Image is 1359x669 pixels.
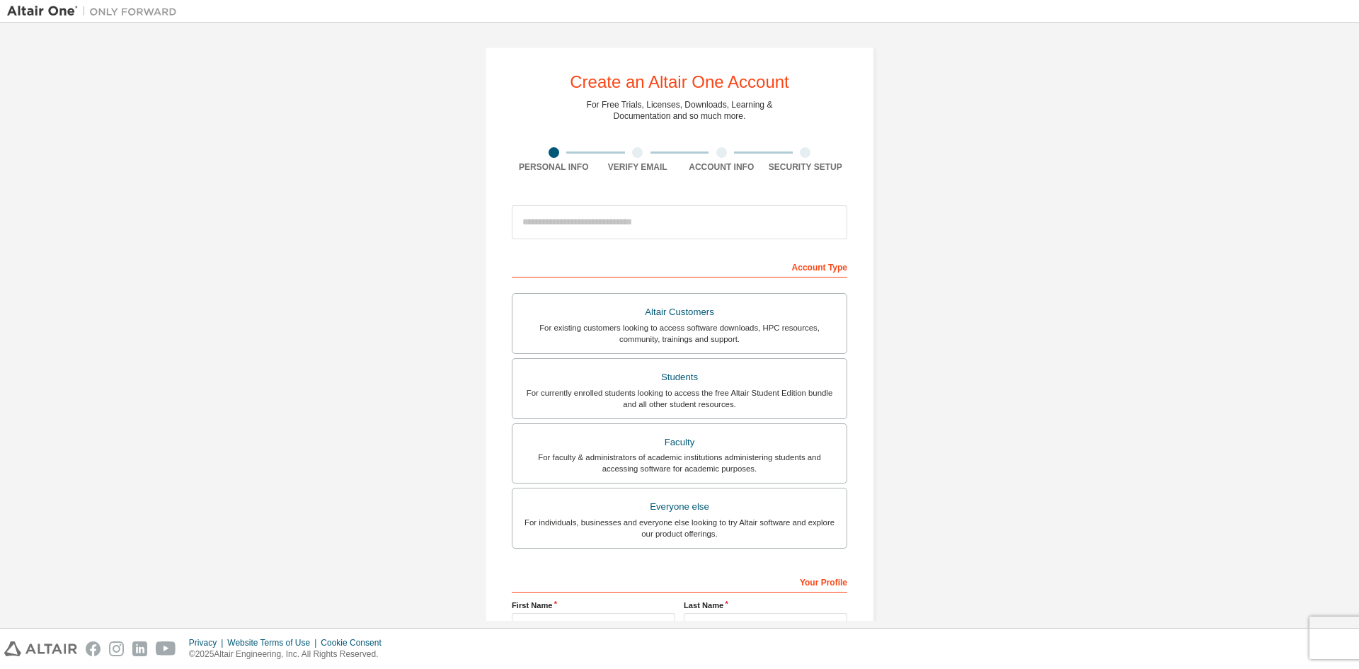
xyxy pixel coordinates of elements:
[521,452,838,474] div: For faculty & administrators of academic institutions administering students and accessing softwa...
[227,637,321,648] div: Website Terms of Use
[512,255,847,278] div: Account Type
[189,648,390,661] p: © 2025 Altair Engineering, Inc. All Rights Reserved.
[521,322,838,345] div: For existing customers looking to access software downloads, HPC resources, community, trainings ...
[156,641,176,656] img: youtube.svg
[521,497,838,517] div: Everyone else
[109,641,124,656] img: instagram.svg
[679,161,764,173] div: Account Info
[321,637,389,648] div: Cookie Consent
[684,600,847,611] label: Last Name
[764,161,848,173] div: Security Setup
[521,387,838,410] div: For currently enrolled students looking to access the free Altair Student Edition bundle and all ...
[4,641,77,656] img: altair_logo.svg
[512,161,596,173] div: Personal Info
[189,637,227,648] div: Privacy
[521,433,838,452] div: Faculty
[132,641,147,656] img: linkedin.svg
[7,4,184,18] img: Altair One
[521,367,838,387] div: Students
[86,641,101,656] img: facebook.svg
[512,600,675,611] label: First Name
[587,99,773,122] div: For Free Trials, Licenses, Downloads, Learning & Documentation and so much more.
[512,570,847,593] div: Your Profile
[521,517,838,539] div: For individuals, businesses and everyone else looking to try Altair software and explore our prod...
[596,161,680,173] div: Verify Email
[570,74,789,91] div: Create an Altair One Account
[521,302,838,322] div: Altair Customers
